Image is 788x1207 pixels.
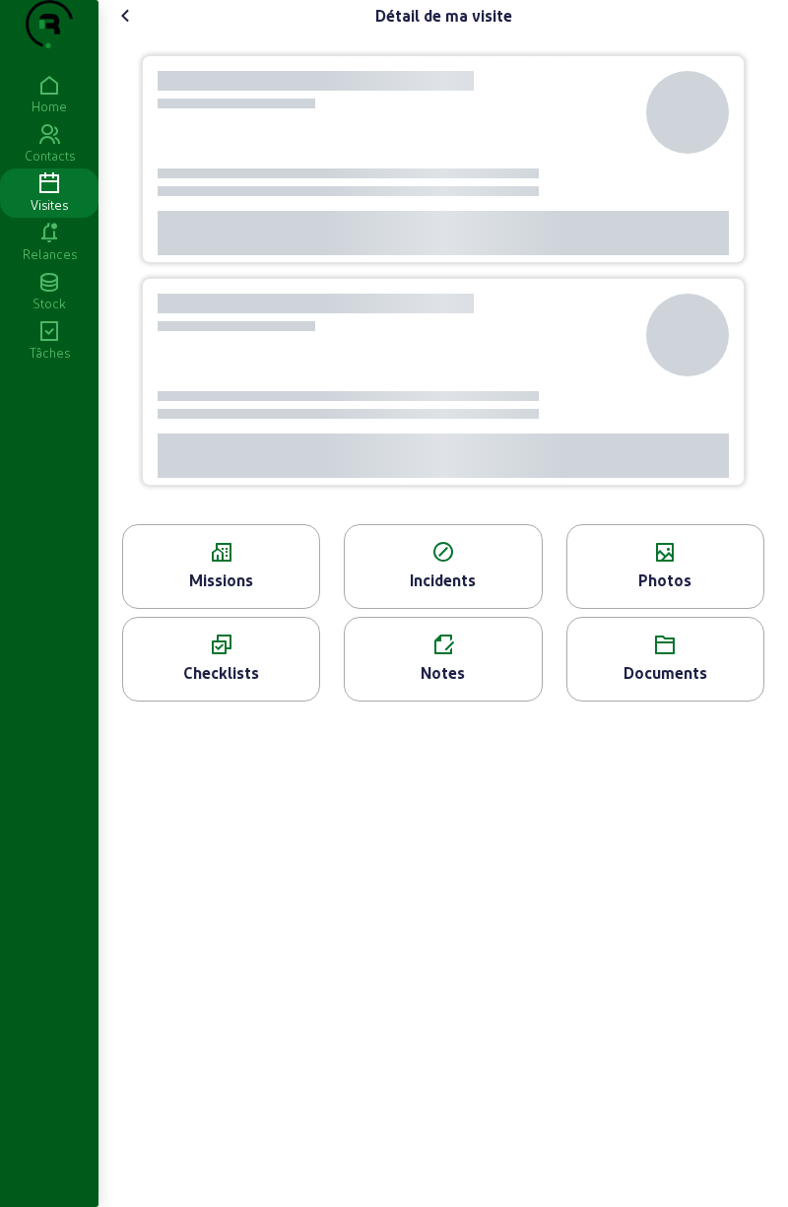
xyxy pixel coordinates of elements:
div: Incidents [345,569,541,592]
div: Photos [567,569,763,592]
div: Missions [123,569,319,592]
div: Documents [567,661,763,685]
div: Notes [345,661,541,685]
div: Checklists [123,661,319,685]
div: Détail de ma visite [375,4,512,28]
